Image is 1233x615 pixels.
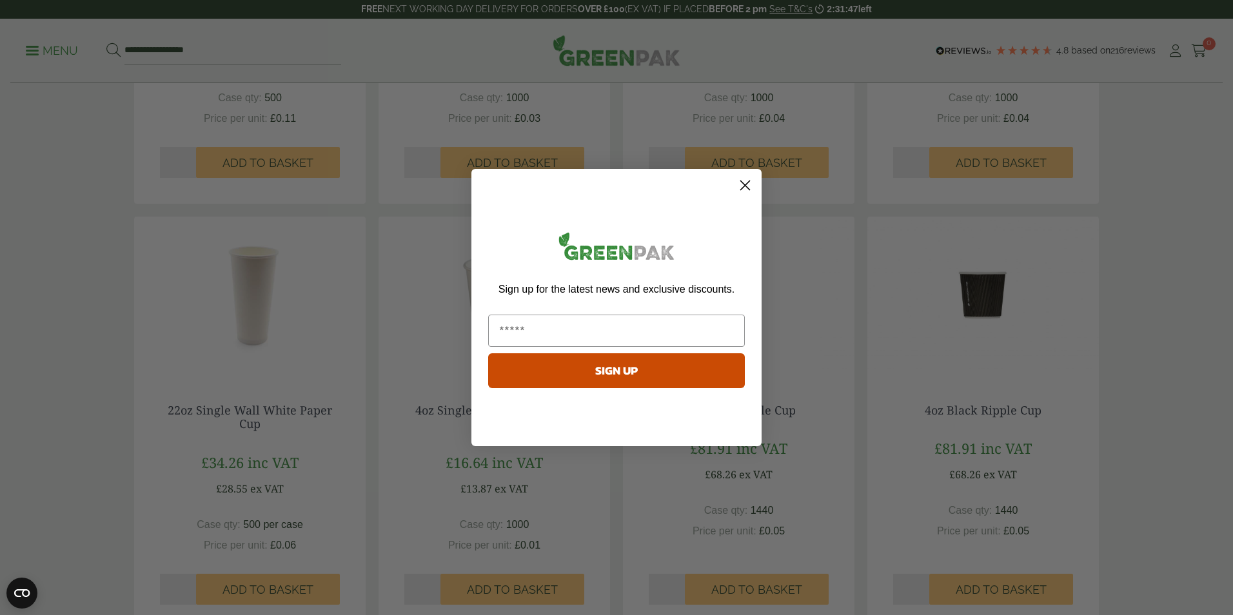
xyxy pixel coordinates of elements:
button: SIGN UP [488,353,745,388]
img: greenpak_logo [488,227,745,270]
button: Open CMP widget [6,578,37,609]
span: Sign up for the latest news and exclusive discounts. [498,284,735,295]
input: Email [488,315,745,347]
button: Close dialog [734,174,756,197]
